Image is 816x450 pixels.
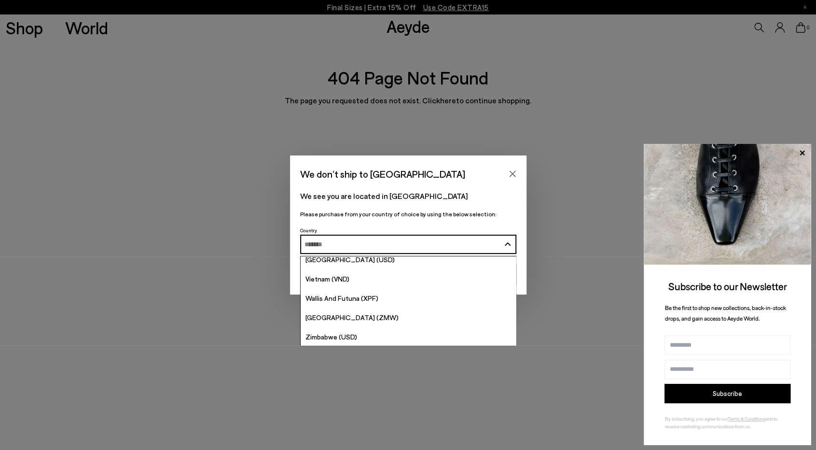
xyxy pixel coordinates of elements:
[301,327,516,346] a: Zimbabwe (USD)
[644,144,811,265] img: ca3f721fb6ff708a270709c41d776025.jpg
[305,332,357,340] span: Zimbabwe (USD)
[300,210,516,219] p: Please purchase from your country of choice by using the below selection:
[300,227,317,233] span: Country
[728,416,765,422] a: Terms & Conditions
[305,255,395,263] span: [GEOGRAPHIC_DATA] (USD)
[305,313,399,321] span: [GEOGRAPHIC_DATA] (ZMW)
[664,384,790,403] button: Subscribe
[505,167,520,181] button: Close
[665,304,786,322] span: Be the first to shop new collections, back-in-stock drops, and gain access to Aeyde World.
[305,294,378,302] span: Wallis and Futuna (XPF)
[301,250,516,269] a: [GEOGRAPHIC_DATA] (USD)
[301,308,516,327] a: [GEOGRAPHIC_DATA] (ZMW)
[301,288,516,308] a: Wallis and Futuna (XPF)
[668,280,787,292] span: Subscribe to our Newsletter
[304,241,500,248] input: Search and Enter
[300,190,516,202] p: We see you are located in [GEOGRAPHIC_DATA]
[300,166,465,183] span: We don’t ship to [GEOGRAPHIC_DATA]
[665,416,728,422] span: By subscribing, you agree to our
[301,269,516,288] a: Vietnam (VND)
[305,274,349,282] span: Vietnam (VND)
